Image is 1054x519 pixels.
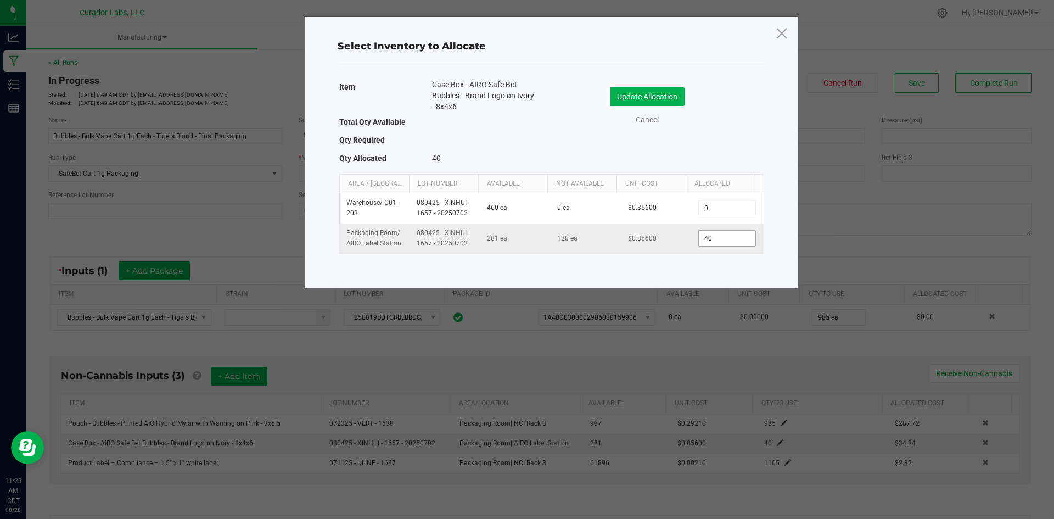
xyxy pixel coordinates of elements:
[340,175,409,193] th: Area / [GEOGRAPHIC_DATA]
[686,175,755,193] th: Allocated
[628,204,657,211] span: $0.85600
[478,175,547,193] th: Available
[346,229,401,247] span: Packaging Room / AIRO Label Station
[410,193,480,224] td: 080425 - XINHUI - 1657 - 20250702
[628,235,657,242] span: $0.85600
[487,204,507,211] span: 460 ea
[339,150,386,166] label: Qty Allocated
[610,87,685,106] button: Update Allocation
[432,154,441,163] span: 40
[338,40,486,52] span: Select Inventory to Allocate
[432,79,534,112] span: Case Box - AIRO Safe Bet Bubbles - Brand Logo on Ivory - 8x4x6
[339,132,385,148] label: Qty Required
[11,431,44,464] iframe: Resource center
[339,79,355,94] label: Item
[557,235,578,242] span: 120 ea
[346,199,398,217] span: Warehouse / C01-203
[410,224,480,253] td: 080425 - XINHUI - 1657 - 20250702
[557,204,570,211] span: 0 ea
[339,114,406,130] label: Total Qty Available
[409,175,478,193] th: Lot Number
[616,175,686,193] th: Unit Cost
[625,114,669,126] a: Cancel
[547,175,616,193] th: Not Available
[487,235,507,242] span: 281 ea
